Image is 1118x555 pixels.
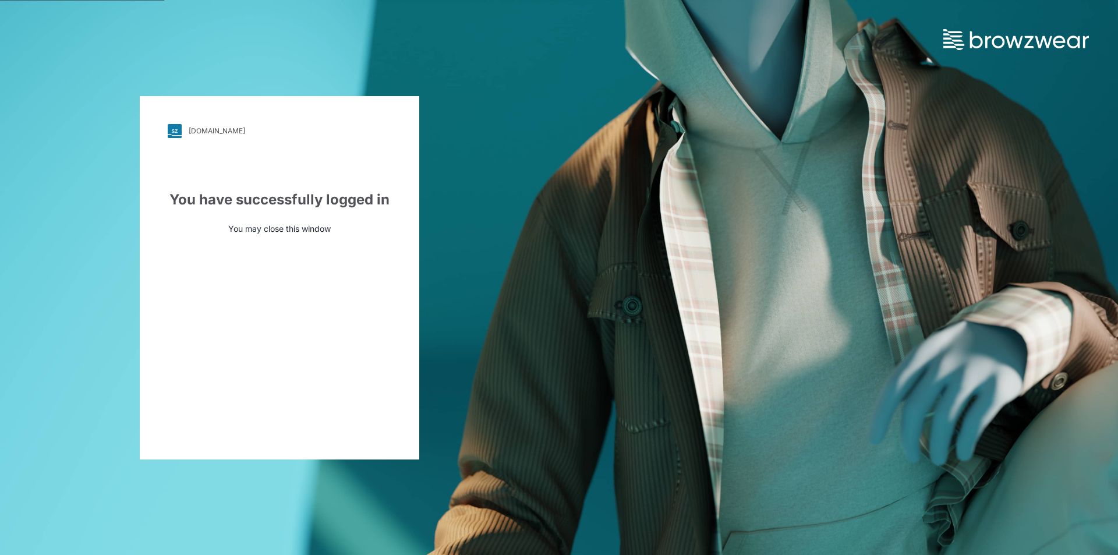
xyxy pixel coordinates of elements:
[943,29,1089,50] img: browzwear-logo.73288ffb.svg
[168,124,391,138] a: [DOMAIN_NAME]
[189,126,245,135] div: [DOMAIN_NAME]
[168,189,391,210] div: You have successfully logged in
[168,124,182,138] img: svg+xml;base64,PHN2ZyB3aWR0aD0iMjgiIGhlaWdodD0iMjgiIHZpZXdCb3g9IjAgMCAyOCAyOCIgZmlsbD0ibm9uZSIgeG...
[168,222,391,235] p: You may close this window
